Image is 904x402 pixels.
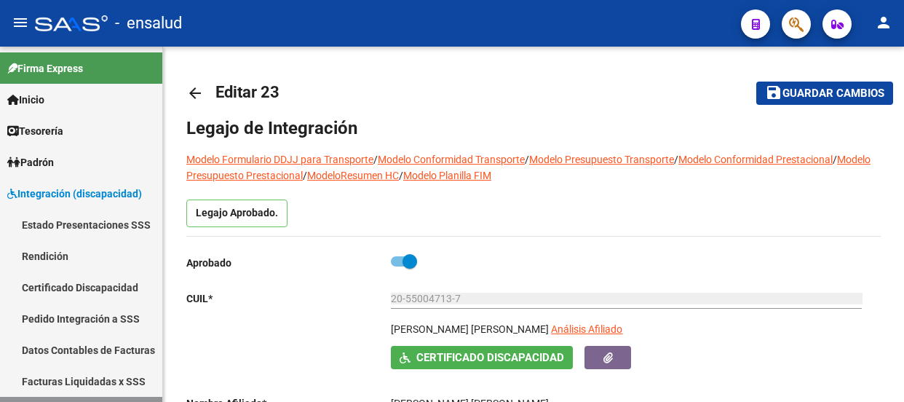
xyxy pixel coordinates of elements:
p: [PERSON_NAME] [PERSON_NAME] [391,321,549,337]
h1: Legajo de Integración [186,117,881,140]
iframe: Intercom live chat [855,352,889,387]
span: Integración (discapacidad) [7,186,142,202]
a: Modelo Planilla FIM [403,170,491,181]
span: Análisis Afiliado [551,323,622,335]
mat-icon: person [875,14,892,31]
span: - ensalud [115,7,182,39]
a: Modelo Conformidad Transporte [378,154,525,165]
a: Modelo Conformidad Prestacional [678,154,833,165]
button: Certificado Discapacidad [391,346,573,368]
p: Aprobado [186,255,391,271]
mat-icon: save [765,84,782,101]
span: Tesorería [7,123,63,139]
p: CUIL [186,291,391,307]
span: Inicio [7,92,44,108]
p: Legajo Aprobado. [186,200,288,227]
mat-icon: arrow_back [186,84,204,102]
button: Guardar cambios [756,82,893,104]
a: ModeloResumen HC [307,170,399,181]
span: Editar 23 [215,83,279,101]
mat-icon: menu [12,14,29,31]
span: Guardar cambios [782,87,884,100]
span: Padrón [7,154,54,170]
span: Firma Express [7,60,83,76]
a: Modelo Formulario DDJJ para Transporte [186,154,373,165]
a: Modelo Presupuesto Transporte [529,154,674,165]
span: Certificado Discapacidad [416,352,564,365]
